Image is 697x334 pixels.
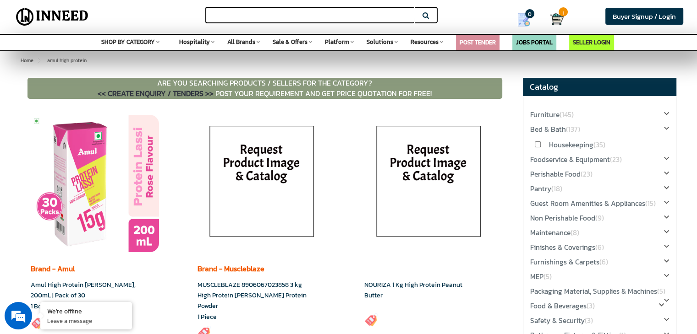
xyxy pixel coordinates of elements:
h3: 1 Box contains 30 pieces [31,301,151,312]
span: Bed & Bath [530,124,580,135]
div: Minimize live chat window [150,5,172,27]
a: Brand - Amul [31,263,75,274]
img: 75425.jpg [31,115,159,252]
em: Submit [134,263,166,275]
a: SELLER LOGIN [573,38,610,47]
span: MEP [530,271,552,282]
img: salesiqlogo_leal7QplfZFryJ6FIlVepeu7OftD7mt8q6exU6-34PB8prfIgodN67KcxXM9Y7JQ_.png [63,221,70,226]
span: (5) [543,271,552,282]
span: > [41,55,45,66]
img: inneed-price-tag.png [31,316,44,329]
span: Finishes & Coverings [530,242,604,253]
a: Furnishings & Carpets(6) [530,258,608,267]
span: 1 [559,7,568,16]
span: (137) [566,124,580,135]
span: Perishable Food [530,169,593,179]
a: MUSCLEBLAZE 8906067023858 3 kg High Protein [PERSON_NAME] Protein Powder [198,280,307,311]
a: Guest Room Amenities & Appliances(15) [530,199,656,209]
span: (15) [645,198,656,209]
a: Safety & Security(3) [530,316,593,326]
em: Driven by SalesIQ [72,221,116,227]
span: Catalog [530,81,558,93]
img: Show My Quotes [517,13,531,27]
a: Non Perishable Food(9) [530,214,604,223]
img: inneed-image-na.png [198,115,326,252]
span: All Brands [227,38,255,46]
span: We are offline. Please leave us a message. [19,106,160,198]
span: (35) [593,140,605,150]
span: (3) [587,301,595,311]
span: (23) [610,154,622,165]
a: Bed & Bath(137) [530,125,580,135]
span: Packaging Material, Supplies & Machines [530,286,665,296]
a: MEP(5) [530,272,552,282]
a: Amul High Protein [PERSON_NAME], 200mL | Pack of 30 [31,280,136,300]
span: > [37,57,39,64]
a: Home [19,55,35,66]
span: Platform [325,38,349,46]
img: logo_Zg8I0qSkbAqR2WFHt3p6CTuqpyXMFPubPcD2OT02zFN43Cy9FUNNG3NEPhM_Q1qe_.png [16,55,38,60]
span: (6) [595,242,604,253]
span: Guest Room Amenities & Appliances [530,198,656,209]
span: (5) [657,286,665,296]
span: Hospitality [179,38,210,46]
p: Leave a message [47,317,125,325]
input: Search for Brands, Products, Sellers, Manufacturers... [205,7,414,23]
span: (9) [595,213,604,223]
span: 0 [525,9,534,18]
span: Non Perishable Food [530,213,604,223]
span: (3) [585,315,593,326]
a: Finishes & Coverings(6) [530,243,604,253]
a: Furniture(145) [530,110,574,120]
span: Pantry [530,183,562,194]
a: JOBS PORTAL [516,38,553,47]
div: Leave a message [48,51,154,63]
img: inneed-image-na.png [364,115,493,252]
span: << CREATE ENQUIRY / TENDERS >> [98,88,214,99]
a: Foodservice & Equipment(23) [530,155,622,165]
span: Furnishings & Carpets [530,257,608,267]
span: Resources [411,38,439,46]
img: Inneed.Market [12,5,92,28]
img: Cart [550,12,564,26]
a: Buyer Signup / Login [605,8,683,25]
a: Packaging Material, Supplies & Machines(5) [530,287,665,296]
span: Sale & Offers [273,38,307,46]
a: POST TENDER [460,38,496,47]
span: Solutions [367,38,393,46]
span: Foodservice & Equipment [530,154,622,165]
span: (18) [551,183,562,194]
span: Safety & Security [530,315,593,326]
a: Brand - Muscleblaze [198,263,264,274]
a: Perishable Food(23) [530,170,593,179]
span: Housekeeping [549,140,605,150]
span: SHOP BY CATEGORY [101,38,155,46]
a: my Quotes 0 [505,9,550,30]
span: Buyer Signup / Login [613,11,676,22]
textarea: Type your message and click 'Submit' [5,231,175,263]
a: << CREATE ENQUIRY / TENDERS >> [98,88,215,99]
span: Furniture [530,109,574,120]
p: ARE YOU SEARCHING PRODUCTS / SELLERS FOR THE CATEGORY? POST YOUR REQUIREMENT AND GET PRICE QUOTAT... [27,78,502,99]
a: NOURIZA 1 Kg High Protein Peanut Butter [364,280,462,300]
span: (8) [571,227,579,238]
span: amul high protein [41,57,87,64]
span: (145) [560,109,574,120]
span: Food & Beverages [530,301,595,311]
a: Pantry(18) [530,184,562,194]
span: Maintenance [530,227,579,238]
a: Maintenance(8) [530,228,579,238]
span: (6) [599,257,608,267]
a: Food & Beverages(3) [530,302,595,311]
a: Cart 1 [550,9,557,29]
h3: 1 Piece [198,312,318,322]
div: We're offline [47,307,125,315]
img: inneed-price-tag.png [364,313,378,327]
span: (23) [581,169,593,179]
